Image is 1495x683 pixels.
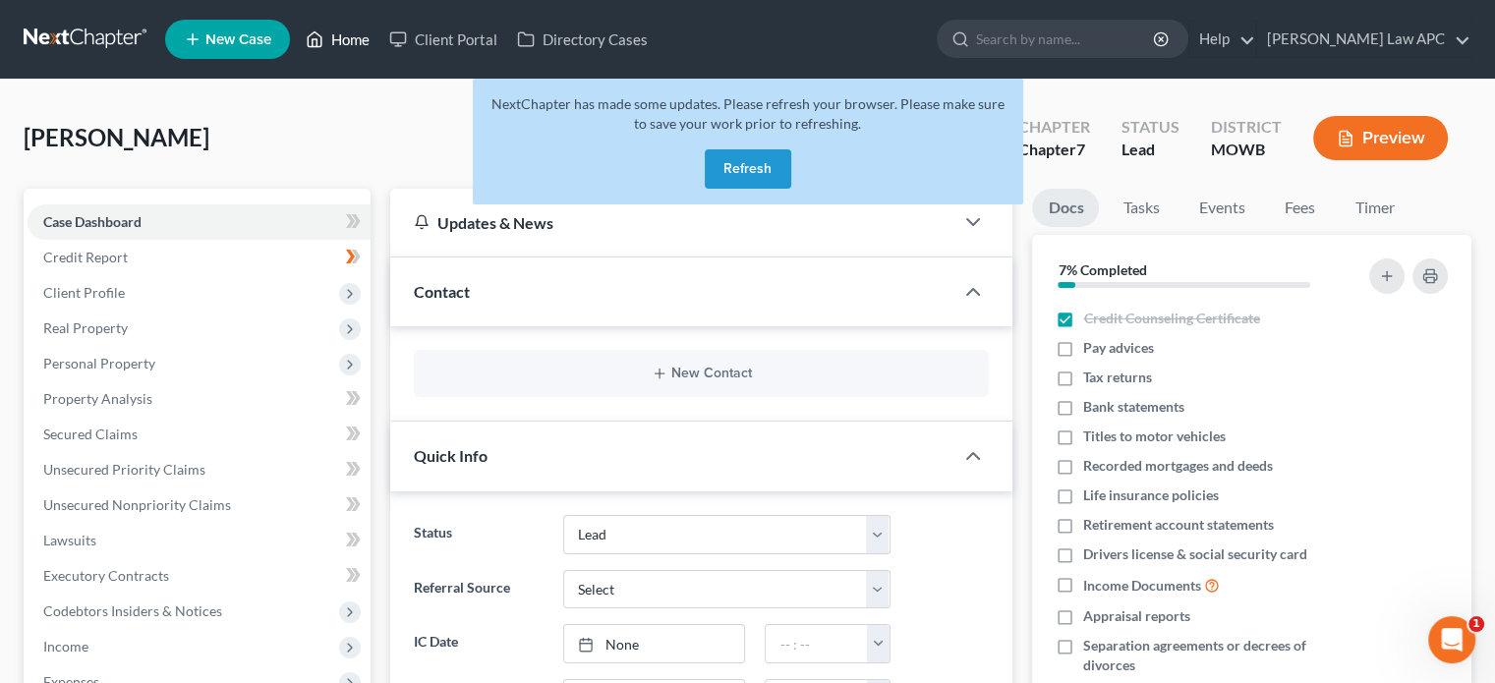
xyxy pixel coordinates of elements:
a: Fees [1268,189,1331,227]
span: Unsecured Nonpriority Claims [43,496,231,513]
span: Income [43,638,88,655]
span: Lawsuits [43,532,96,548]
span: Unsecured Priority Claims [43,461,205,478]
span: Credit Report [43,249,128,265]
a: Case Dashboard [28,204,371,240]
a: Credit Report [28,240,371,275]
a: None [564,625,745,662]
span: Pay advices [1083,338,1154,358]
label: Referral Source [404,570,552,609]
span: Bank statements [1083,397,1184,417]
span: Case Dashboard [43,213,142,230]
label: Status [404,515,552,554]
div: MOWB [1211,139,1282,161]
span: Quick Info [414,446,488,465]
span: Separation agreements or decrees of divorces [1083,636,1345,675]
a: Lawsuits [28,523,371,558]
a: Unsecured Priority Claims [28,452,371,487]
span: Appraisal reports [1083,606,1190,626]
span: Codebtors Insiders & Notices [43,602,222,619]
div: Status [1121,116,1179,139]
strong: 7% Completed [1058,261,1146,278]
a: Secured Claims [28,417,371,452]
span: NextChapter has made some updates. Please refresh your browser. Please make sure to save your wor... [491,95,1005,132]
span: [PERSON_NAME] [24,123,209,151]
span: Recorded mortgages and deeds [1083,456,1273,476]
button: New Contact [430,366,973,381]
a: Client Portal [379,22,507,57]
label: IC Date [404,624,552,663]
span: 7 [1076,140,1085,158]
div: Chapter [1018,139,1090,161]
span: Client Profile [43,284,125,301]
span: Retirement account statements [1083,515,1274,535]
button: Preview [1313,116,1448,160]
span: Secured Claims [43,426,138,442]
a: Property Analysis [28,381,371,417]
span: Property Analysis [43,390,152,407]
a: [PERSON_NAME] Law APC [1257,22,1470,57]
button: Refresh [705,149,791,189]
a: Executory Contracts [28,558,371,594]
span: Titles to motor vehicles [1083,427,1226,446]
a: Events [1182,189,1260,227]
iframe: Intercom live chat [1428,616,1475,663]
div: Updates & News [414,212,930,233]
a: Help [1189,22,1255,57]
span: Real Property [43,319,128,336]
a: Home [296,22,379,57]
a: Docs [1032,189,1099,227]
a: Directory Cases [507,22,658,57]
div: Lead [1121,139,1179,161]
div: District [1211,116,1282,139]
a: Tasks [1107,189,1175,227]
span: Tax returns [1083,368,1152,387]
span: Drivers license & social security card [1083,544,1307,564]
a: Timer [1339,189,1409,227]
span: Executory Contracts [43,567,169,584]
span: 1 [1468,616,1484,632]
a: Unsecured Nonpriority Claims [28,487,371,523]
div: Chapter [1018,116,1090,139]
input: -- : -- [766,625,868,662]
span: Contact [414,282,470,301]
input: Search by name... [976,21,1156,57]
span: Personal Property [43,355,155,371]
span: New Case [205,32,271,47]
span: Life insurance policies [1083,485,1219,505]
span: Income Documents [1083,576,1201,596]
span: Credit Counseling Certificate [1083,309,1259,328]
